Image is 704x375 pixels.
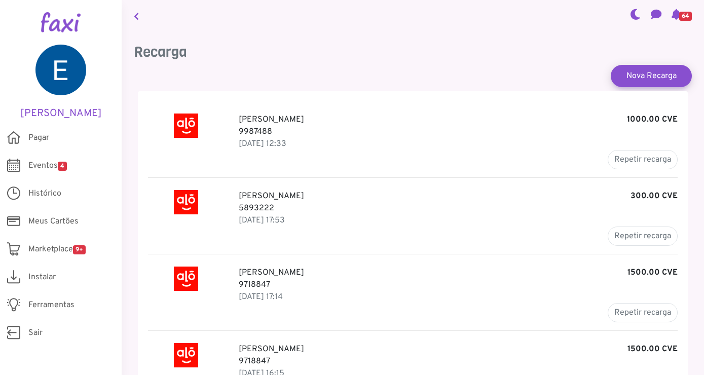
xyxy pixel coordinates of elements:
p: 9718847 [239,279,678,291]
a: Nova Recarga [611,65,692,87]
span: 64 [679,12,692,21]
span: Eventos [28,160,67,172]
span: Ferramentas [28,299,75,311]
p: [PERSON_NAME] [239,114,678,126]
span: Histórico [28,188,61,200]
p: 9987488 [239,126,678,138]
a: [PERSON_NAME] [15,45,106,120]
h5: [PERSON_NAME] [15,107,106,120]
p: [PERSON_NAME] [239,267,678,279]
p: 31 Aug 2025, 18:14 [239,291,678,303]
p: [PERSON_NAME] [239,343,678,355]
img: Alou Móvel [174,267,198,291]
img: Alou Móvel [174,114,198,138]
p: 9718847 [239,355,678,367]
button: Repetir recarga [608,227,678,246]
p: 5893222 [239,202,678,214]
button: Repetir recarga [608,150,678,169]
p: [PERSON_NAME] [239,190,678,202]
span: Pagar [28,132,49,144]
span: 9+ [73,245,86,254]
span: Sair [28,327,43,339]
p: 13 Sep 2025, 18:53 [239,214,678,227]
span: Marketplace [28,243,86,255]
b: 1000.00 CVE [627,114,678,126]
span: Meus Cartões [28,215,79,228]
p: 15 Sep 2025, 13:33 [239,138,678,150]
img: Alou Móvel [174,343,198,367]
button: Repetir recarga [608,303,678,322]
b: 1500.00 CVE [627,267,678,279]
h3: Recarga [134,44,692,61]
b: 1500.00 CVE [627,343,678,355]
span: 4 [58,162,67,171]
b: 300.00 CVE [631,190,678,202]
span: Instalar [28,271,56,283]
img: Alou Móvel [174,190,198,214]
